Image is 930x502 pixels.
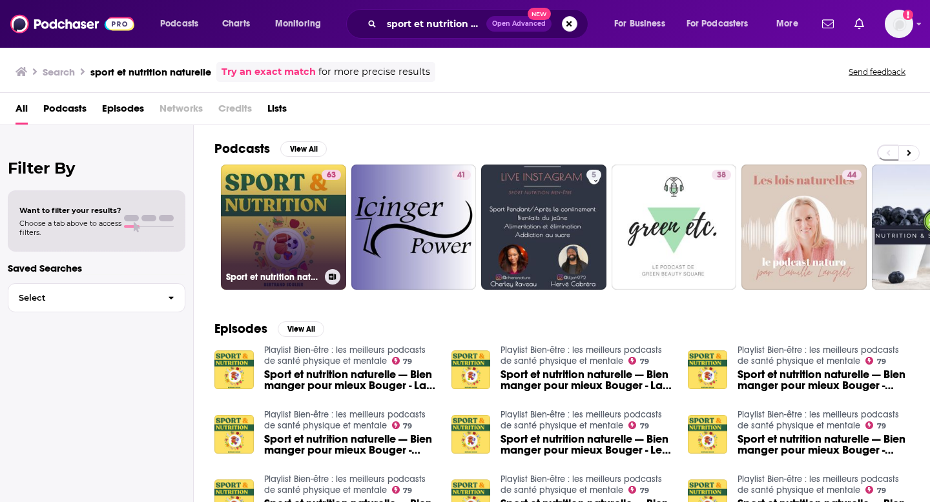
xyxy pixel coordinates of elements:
[865,486,886,494] a: 79
[90,66,211,78] h3: sport et nutrition naturelle
[628,357,649,365] a: 79
[214,350,254,390] a: Sport et nutrition naturelle — Bien manger pour mieux Bouger - La Whey fait-elle maigrir ?
[885,10,913,38] img: User Profile
[214,321,267,337] h2: Episodes
[678,14,767,34] button: open menu
[842,170,862,180] a: 44
[640,423,649,429] span: 79
[8,294,158,302] span: Select
[877,359,886,365] span: 79
[451,415,491,454] img: Sport et nutrition naturelle — Bien manger pour mieux Bouger - Le carburant du coureur : Comprend...
[738,409,899,431] a: Playlist Bien-être : les meilleurs podcasts de santé physique et mentale
[214,14,258,34] a: Charts
[15,98,28,125] a: All
[501,345,662,366] a: Playlist Bien-être : les meilleurs podcasts de santé physique et mentale
[885,10,913,38] button: Show profile menu
[738,474,899,496] a: Playlist Bien-être : les meilleurs podcasts de santé physique et mentale
[903,10,913,20] svg: Add a profile image
[776,15,798,33] span: More
[712,170,731,180] a: 38
[501,474,662,496] a: Playlist Bien-être : les meilleurs podcasts de santé physique et mentale
[19,219,121,237] span: Choose a tab above to access filters.
[592,169,596,182] span: 5
[403,423,412,429] span: 79
[214,415,254,454] img: Sport et nutrition naturelle — Bien manger pour mieux Bouger - Bien manger avant et après le spor...
[457,169,466,182] span: 41
[10,12,134,36] img: Podchaser - Follow, Share and Rate Podcasts
[403,359,412,365] span: 79
[264,474,426,496] a: Playlist Bien-être : les meilleurs podcasts de santé physique et mentale
[738,345,899,366] a: Playlist Bien-être : les meilleurs podcasts de santé physique et mentale
[266,14,338,34] button: open menu
[688,350,727,390] img: Sport et nutrition naturelle — Bien manger pour mieux Bouger - Comment sortir du courir pour mang...
[877,488,886,494] span: 79
[486,16,552,32] button: Open AdvancedNew
[501,409,662,431] a: Playlist Bien-être : les meilleurs podcasts de santé physique et mentale
[403,488,412,494] span: 79
[102,98,144,125] span: Episodes
[767,14,814,34] button: open menu
[392,421,413,429] a: 79
[885,10,913,38] span: Logged in as NicolaLynch
[528,8,551,20] span: New
[221,165,346,290] a: 63Sport et nutrition naturelle — Bien manger pour mieux Bouger
[8,283,185,312] button: Select
[612,165,737,290] a: 38
[43,66,75,78] h3: Search
[226,272,320,283] h3: Sport et nutrition naturelle — Bien manger pour mieux Bouger
[218,98,252,125] span: Credits
[392,486,413,494] a: 79
[845,66,909,77] button: Send feedback
[849,13,869,35] a: Show notifications dropdown
[222,15,250,33] span: Charts
[817,13,839,35] a: Show notifications dropdown
[501,434,672,456] a: Sport et nutrition naturelle — Bien manger pour mieux Bouger - Le carburant du coureur : Comprend...
[628,421,649,429] a: 79
[19,206,121,215] span: Want to filter your results?
[278,321,324,337] button: View All
[318,65,430,79] span: for more precise results
[586,170,601,180] a: 5
[392,357,413,365] a: 79
[614,15,665,33] span: For Business
[280,141,327,157] button: View All
[741,165,867,290] a: 44
[160,98,203,125] span: Networks
[452,170,471,180] a: 41
[264,409,426,431] a: Playlist Bien-être : les meilleurs podcasts de santé physique et mentale
[8,159,185,177] h2: Filter By
[688,415,727,454] a: Sport et nutrition naturelle — Bien manger pour mieux Bouger - Récupération : quoi et quand mange...
[687,15,749,33] span: For Podcasters
[628,486,649,494] a: 79
[451,350,491,390] a: Sport et nutrition naturelle — Bien manger pour mieux Bouger - La nutrition de la récupération sp...
[865,421,886,429] a: 79
[214,141,327,157] a: PodcastsView All
[717,169,726,182] span: 38
[264,369,436,391] a: Sport et nutrition naturelle — Bien manger pour mieux Bouger - La Whey fait-elle maigrir ?
[8,262,185,274] p: Saved Searches
[640,359,649,365] span: 79
[327,169,336,182] span: 63
[877,423,886,429] span: 79
[501,369,672,391] a: Sport et nutrition naturelle — Bien manger pour mieux Bouger - La nutrition de la récupération sp...
[492,21,546,27] span: Open Advanced
[267,98,287,125] a: Lists
[640,488,649,494] span: 79
[738,434,909,456] a: Sport et nutrition naturelle — Bien manger pour mieux Bouger - Récupération : quoi et quand mange...
[264,434,436,456] span: Sport et nutrition naturelle — Bien manger pour mieux Bouger - Bien manger avant et après le spor...
[605,14,681,34] button: open menu
[214,141,270,157] h2: Podcasts
[351,165,477,290] a: 41
[43,98,87,125] a: Podcasts
[738,369,909,391] a: Sport et nutrition naturelle — Bien manger pour mieux Bouger - Comment sortir du courir pour mang...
